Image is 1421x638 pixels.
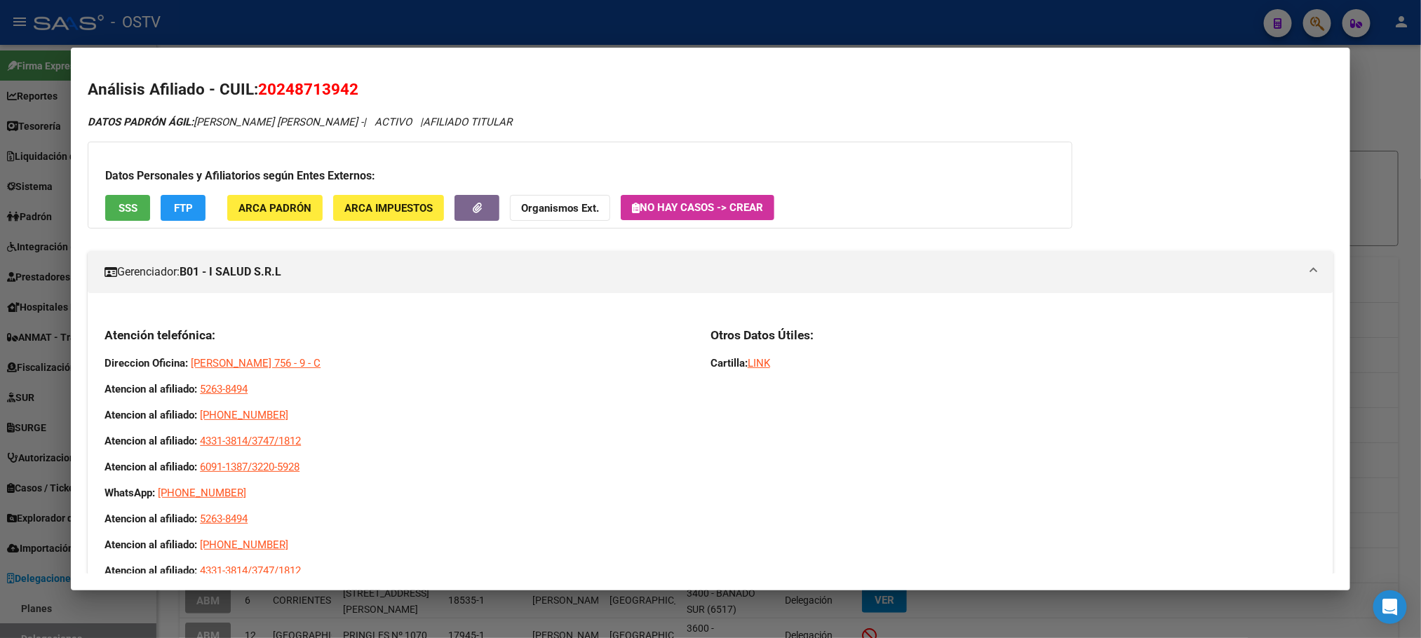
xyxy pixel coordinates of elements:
h2: Análisis Afiliado - CUIL: [88,78,1333,102]
strong: DATOS PADRÓN ÁGIL: [88,116,194,128]
strong: Atencion al afiliado: [105,383,197,395]
a: [PHONE_NUMBER] [200,538,288,551]
span: No hay casos -> Crear [632,201,763,214]
span: SSS [119,202,137,215]
strong: Cartilla: [710,357,748,369]
i: | ACTIVO | [88,116,512,128]
strong: Atencion al afiliado: [105,461,197,473]
h3: Datos Personales y Afiliatorios según Entes Externos: [105,168,1055,184]
strong: Atencion al afiliado: [105,409,197,421]
a: 4331-3814/3747/1812 [200,564,301,577]
strong: Direccion Oficina: [105,357,188,369]
strong: B01 - I SALUD S.R.L [180,264,281,280]
a: 4331-3814/3747/1812 [200,435,301,447]
button: Organismos Ext. [510,195,610,221]
strong: Atencion al afiliado: [105,564,197,577]
button: FTP [161,195,206,221]
button: No hay casos -> Crear [621,195,774,220]
a: 5263-8494 [200,513,248,525]
button: ARCA Padrón [227,195,323,221]
button: ARCA Impuestos [333,195,444,221]
h3: Otros Datos Útiles: [710,327,1316,343]
mat-expansion-panel-header: Gerenciador:B01 - I SALUD S.R.L [88,251,1333,293]
a: [PHONE_NUMBER] [158,487,246,499]
strong: WhatsApp: [105,487,155,499]
span: 20248713942 [258,80,358,98]
span: [PERSON_NAME] [PERSON_NAME] - [88,116,363,128]
strong: Atencion al afiliado: [105,435,197,447]
mat-panel-title: Gerenciador: [105,264,1299,280]
strong: Atencion al afiliado: [105,513,197,525]
a: [PERSON_NAME] 756 - 9 - C [191,357,321,369]
span: ARCA Padrón [238,202,311,215]
span: ARCA Impuestos [344,202,433,215]
div: Open Intercom Messenger [1373,590,1407,624]
span: FTP [174,202,193,215]
a: LINK [748,357,770,369]
strong: Atencion al afiliado: [105,538,197,551]
h3: Atención telefónica: [105,327,694,343]
a: 5263-8494 [200,383,248,395]
button: SSS [105,195,150,221]
a: 6091-1387/3220-5928 [200,461,299,473]
a: [PHONE_NUMBER] [200,409,288,421]
span: AFILIADO TITULAR [423,116,512,128]
strong: Organismos Ext. [521,202,599,215]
